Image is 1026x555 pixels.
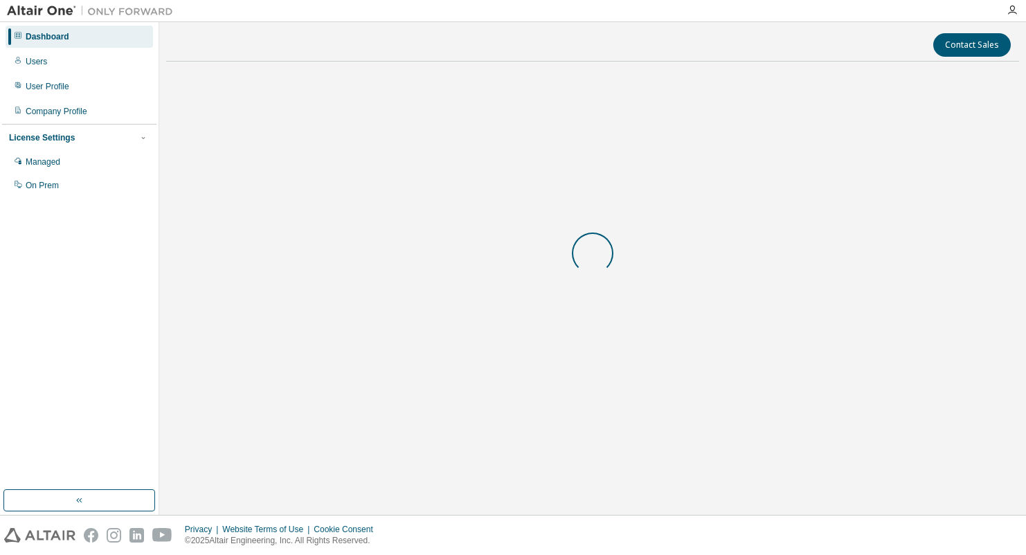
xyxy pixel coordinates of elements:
div: Company Profile [26,106,87,117]
div: Privacy [185,524,222,535]
div: Cookie Consent [314,524,381,535]
div: User Profile [26,81,69,92]
img: linkedin.svg [129,528,144,543]
div: On Prem [26,180,59,191]
img: altair_logo.svg [4,528,75,543]
p: © 2025 Altair Engineering, Inc. All Rights Reserved. [185,535,381,547]
div: Managed [26,156,60,167]
img: facebook.svg [84,528,98,543]
button: Contact Sales [933,33,1011,57]
img: youtube.svg [152,528,172,543]
img: instagram.svg [107,528,121,543]
img: Altair One [7,4,180,18]
div: Website Terms of Use [222,524,314,535]
div: Dashboard [26,31,69,42]
div: License Settings [9,132,75,143]
div: Users [26,56,47,67]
